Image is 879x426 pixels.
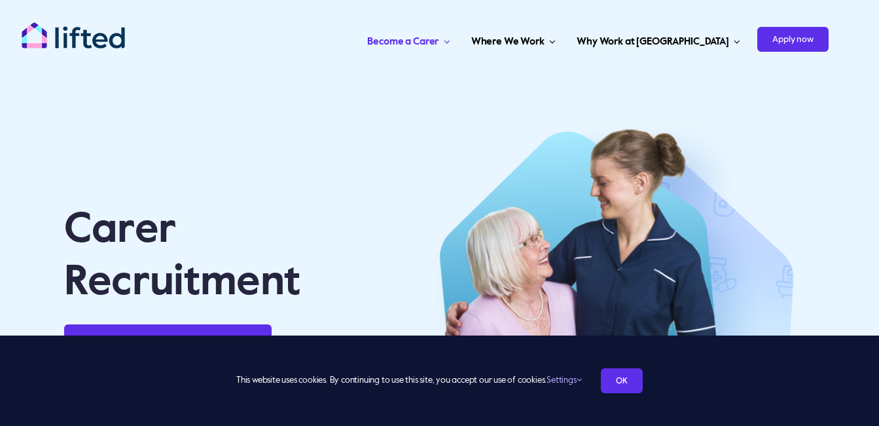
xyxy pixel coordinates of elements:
[601,368,643,393] a: OK
[573,20,744,59] a: Why Work at [GEOGRAPHIC_DATA]
[471,31,545,52] span: Where We Work
[64,209,300,303] span: Carer Recruitment
[757,27,829,52] span: Apply now
[363,20,454,59] a: Become a Carer
[367,31,439,52] span: Become a Carer
[21,22,126,35] a: lifted-logo
[757,20,829,59] a: Apply now
[467,20,560,59] a: Where We Work
[219,20,829,59] nav: Carer Jobs Menu
[577,31,729,52] span: Why Work at [GEOGRAPHIC_DATA]
[547,376,581,385] a: Settings
[236,370,581,391] span: This website uses cookies. By continuing to use this site, you accept our use of cookies.
[64,324,271,360] a: Apply to become a carer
